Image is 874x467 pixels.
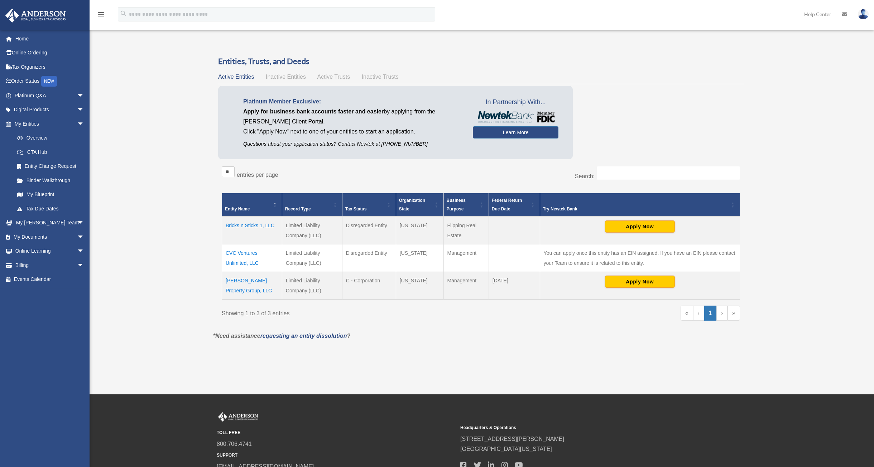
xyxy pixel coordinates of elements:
[492,198,522,211] span: Federal Return Due Date
[5,272,95,287] a: Events Calendar
[5,31,95,46] a: Home
[693,306,704,321] a: Previous
[5,117,91,131] a: My Entitiesarrow_drop_down
[5,46,95,60] a: Online Ordering
[342,272,396,300] td: C - Corporation
[243,108,384,115] span: Apply for business bank accounts faster and easier
[41,76,57,87] div: NEW
[399,198,425,211] span: Organization State
[443,272,489,300] td: Management
[540,193,740,217] th: Try Newtek Bank : Activate to sort
[543,205,729,213] div: Try Newtek Bank
[5,88,95,103] a: Platinum Q&Aarrow_drop_down
[10,159,91,174] a: Entity Change Request
[260,333,347,339] a: requesting an entity dissolution
[460,436,564,442] a: [STREET_ADDRESS][PERSON_NAME]
[282,217,342,244] td: Limited Liability Company (LLC)
[218,74,254,80] span: Active Entities
[77,216,91,230] span: arrow_drop_down
[10,131,88,145] a: Overview
[443,244,489,272] td: Management
[460,446,552,452] a: [GEOGRAPHIC_DATA][US_STATE]
[10,145,91,159] a: CTA Hub
[10,188,91,202] a: My Blueprint
[282,272,342,300] td: Limited Liability Company (LLC)
[396,193,443,217] th: Organization State: Activate to sort
[605,220,675,233] button: Apply Now
[77,230,91,244] span: arrow_drop_down
[342,193,396,217] th: Tax Status: Activate to sort
[217,441,252,447] a: 800.706.4741
[605,276,675,288] button: Apply Now
[345,206,367,211] span: Tax Status
[10,173,91,188] a: Binder Walkthrough
[77,258,91,273] span: arrow_drop_down
[716,306,727,321] a: Next
[213,333,350,339] em: *Need assistance ?
[489,193,540,217] th: Federal Return Due Date: Activate to sort
[282,193,342,217] th: Record Type: Activate to sort
[243,107,462,127] p: by applying from the [PERSON_NAME] Client Portal.
[727,306,740,321] a: Last
[285,206,311,211] span: Record Type
[681,306,693,321] a: First
[460,424,699,432] small: Headquarters & Operations
[489,272,540,300] td: [DATE]
[222,306,476,318] div: Showing 1 to 3 of 3 entries
[443,193,489,217] th: Business Purpose: Activate to sort
[243,127,462,137] p: Click "Apply Now" next to one of your entities to start an application.
[243,140,462,149] p: Questions about your application status? Contact Newtek at [PHONE_NUMBER]
[5,244,95,258] a: Online Learningarrow_drop_down
[317,74,350,80] span: Active Trusts
[473,97,558,108] span: In Partnership With...
[282,244,342,272] td: Limited Liability Company (LLC)
[396,244,443,272] td: [US_STATE]
[222,217,282,244] td: Bricks n Sticks 1, LLC
[473,126,558,138] a: Learn More
[5,60,95,74] a: Tax Organizers
[77,117,91,131] span: arrow_drop_down
[77,88,91,103] span: arrow_drop_down
[120,10,128,18] i: search
[5,258,95,272] a: Billingarrow_drop_down
[222,244,282,272] td: CVC Ventures Unlimited, LLC
[225,206,250,211] span: Entity Name
[3,9,68,23] img: Anderson Advisors Platinum Portal
[575,173,595,179] label: Search:
[5,216,95,230] a: My [PERSON_NAME] Teamarrow_drop_down
[858,9,869,19] img: User Pic
[342,217,396,244] td: Disregarded Entity
[447,198,466,211] span: Business Purpose
[243,97,462,107] p: Platinum Member Exclusive:
[97,13,105,19] a: menu
[97,10,105,19] i: menu
[704,306,717,321] a: 1
[5,74,95,89] a: Order StatusNEW
[10,201,91,216] a: Tax Due Dates
[237,172,278,178] label: entries per page
[217,429,455,437] small: TOLL FREE
[222,272,282,300] td: [PERSON_NAME] Property Group, LLC
[5,103,95,117] a: Digital Productsarrow_drop_down
[396,272,443,300] td: [US_STATE]
[222,193,282,217] th: Entity Name: Activate to invert sorting
[540,244,740,272] td: You can apply once this entity has an EIN assigned. If you have an EIN please contact your Team t...
[362,74,399,80] span: Inactive Trusts
[217,452,455,459] small: SUPPORT
[443,217,489,244] td: Flipping Real Estate
[5,230,95,244] a: My Documentsarrow_drop_down
[342,244,396,272] td: Disregarded Entity
[266,74,306,80] span: Inactive Entities
[218,56,744,67] h3: Entities, Trusts, and Deeds
[476,111,555,123] img: NewtekBankLogoSM.png
[217,412,260,422] img: Anderson Advisors Platinum Portal
[77,244,91,259] span: arrow_drop_down
[77,103,91,117] span: arrow_drop_down
[396,217,443,244] td: [US_STATE]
